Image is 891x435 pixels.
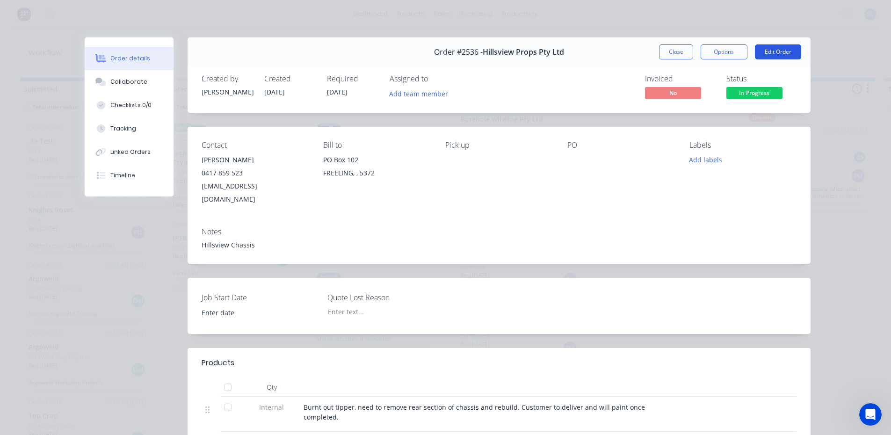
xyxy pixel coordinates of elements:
div: Linked Orders [110,148,151,156]
div: Notes [202,227,797,236]
div: Invoiced [645,74,715,83]
div: [PERSON_NAME]0417 859 523[EMAIL_ADDRESS][DOMAIN_NAME] [202,153,309,206]
button: Linked Orders [85,140,174,164]
span: Order #2536 - [434,48,483,57]
div: FREELING, , 5372 [323,167,430,180]
div: Status [726,74,797,83]
label: Job Start Date [202,292,319,303]
div: Timeline [110,171,135,180]
button: Order details [85,47,174,70]
div: [PERSON_NAME] [202,87,253,97]
div: Order details [110,54,150,63]
div: Tracking [110,124,136,133]
div: Labels [689,141,797,150]
span: [DATE] [327,87,348,96]
div: Checklists 0/0 [110,101,152,109]
iframe: Intercom live chat [859,403,882,426]
span: Internal [247,402,296,412]
span: No [645,87,701,99]
button: Add team member [384,87,453,100]
div: Qty [244,378,300,397]
div: Products [202,357,234,369]
div: Hillsview Chassis [202,240,797,250]
div: Created by [202,74,253,83]
div: PO Box 102FREELING, , 5372 [323,153,430,183]
div: PO [567,141,674,150]
div: 0417 859 523 [202,167,309,180]
div: PO Box 102 [323,153,430,167]
div: Collaborate [110,78,147,86]
button: In Progress [726,87,782,101]
button: Timeline [85,164,174,187]
div: Contact [202,141,309,150]
span: Burnt out tipper, need to remove rear section of chassis and rebuild. Customer to deliver and wil... [304,403,647,421]
input: Enter date [195,305,311,319]
button: Options [701,44,747,59]
div: Pick up [445,141,552,150]
div: Bill to [323,141,430,150]
div: Required [327,74,378,83]
button: Tracking [85,117,174,140]
span: Hillsview Props Pty Ltd [483,48,564,57]
span: [DATE] [264,87,285,96]
button: Checklists 0/0 [85,94,174,117]
div: [PERSON_NAME] [202,153,309,167]
label: Quote Lost Reason [327,292,444,303]
button: Collaborate [85,70,174,94]
button: Add labels [684,153,727,166]
div: [EMAIL_ADDRESS][DOMAIN_NAME] [202,180,309,206]
button: Add team member [390,87,453,100]
div: Created [264,74,316,83]
div: Assigned to [390,74,483,83]
span: In Progress [726,87,782,99]
button: Close [659,44,693,59]
button: Edit Order [755,44,801,59]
